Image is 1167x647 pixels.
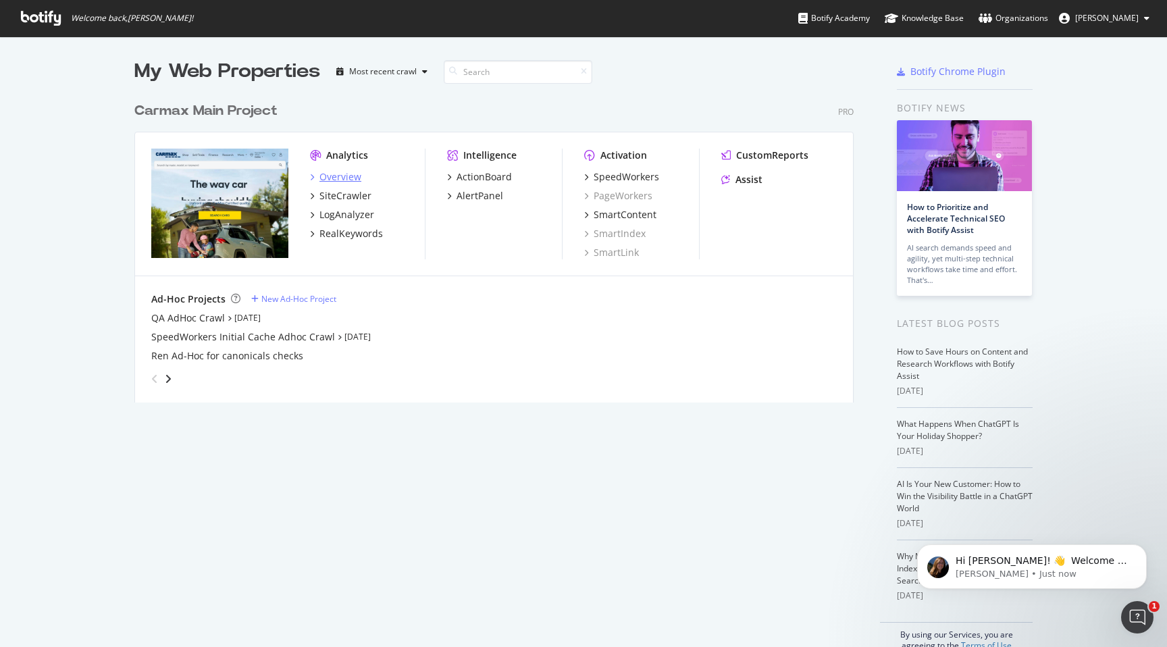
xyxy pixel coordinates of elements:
[1149,601,1160,612] span: 1
[319,208,374,222] div: LogAnalyzer
[897,316,1033,331] div: Latest Blog Posts
[897,385,1033,397] div: [DATE]
[885,11,964,25] div: Knowledge Base
[444,60,592,84] input: Search
[798,11,870,25] div: Botify Academy
[134,101,278,121] div: Carmax Main Project
[584,208,656,222] a: SmartContent
[457,189,503,203] div: AlertPanel
[310,189,371,203] a: SiteCrawler
[151,330,335,344] a: SpeedWorkers Initial Cache Adhoc Crawl
[151,311,225,325] a: QA AdHoc Crawl
[1075,12,1139,24] span: Zachary Durland
[584,170,659,184] a: SpeedWorkers
[326,149,368,162] div: Analytics
[151,292,226,306] div: Ad-Hoc Projects
[594,170,659,184] div: SpeedWorkers
[447,189,503,203] a: AlertPanel
[897,120,1032,191] img: How to Prioritize and Accelerate Technical SEO with Botify Assist
[447,170,512,184] a: ActionBoard
[735,173,762,186] div: Assist
[319,170,361,184] div: Overview
[910,65,1006,78] div: Botify Chrome Plugin
[71,13,193,24] span: Welcome back, [PERSON_NAME] !
[463,149,517,162] div: Intelligence
[1048,7,1160,29] button: [PERSON_NAME]
[349,68,417,76] div: Most recent crawl
[907,242,1022,286] div: AI search demands speed and agility, yet multi-step technical workflows take time and effort. Tha...
[897,516,1167,611] iframe: Intercom notifications message
[344,331,371,342] a: [DATE]
[457,170,512,184] div: ActionBoard
[331,61,433,82] button: Most recent crawl
[897,346,1028,382] a: How to Save Hours on Content and Research Workflows with Botify Assist
[584,246,639,259] a: SmartLink
[151,349,303,363] a: Ren Ad-Hoc for canonicals checks
[146,368,163,390] div: angle-left
[897,101,1033,115] div: Botify news
[1121,601,1153,633] iframe: Intercom live chat
[163,372,173,386] div: angle-right
[310,227,383,240] a: RealKeywords
[134,101,283,121] a: Carmax Main Project
[594,208,656,222] div: SmartContent
[897,445,1033,457] div: [DATE]
[979,11,1048,25] div: Organizations
[897,65,1006,78] a: Botify Chrome Plugin
[319,189,371,203] div: SiteCrawler
[134,85,864,403] div: grid
[736,149,808,162] div: CustomReports
[897,478,1033,514] a: AI Is Your New Customer: How to Win the Visibility Battle in a ChatGPT World
[897,418,1019,442] a: What Happens When ChatGPT Is Your Holiday Shopper?
[721,173,762,186] a: Assist
[838,106,854,118] div: Pro
[251,293,336,305] a: New Ad-Hoc Project
[600,149,647,162] div: Activation
[151,149,288,258] img: carmax.com
[721,149,808,162] a: CustomReports
[584,189,652,203] a: PageWorkers
[310,170,361,184] a: Overview
[319,227,383,240] div: RealKeywords
[584,227,646,240] a: SmartIndex
[134,58,320,85] div: My Web Properties
[261,293,336,305] div: New Ad-Hoc Project
[234,312,261,323] a: [DATE]
[310,208,374,222] a: LogAnalyzer
[907,201,1005,236] a: How to Prioritize and Accelerate Technical SEO with Botify Assist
